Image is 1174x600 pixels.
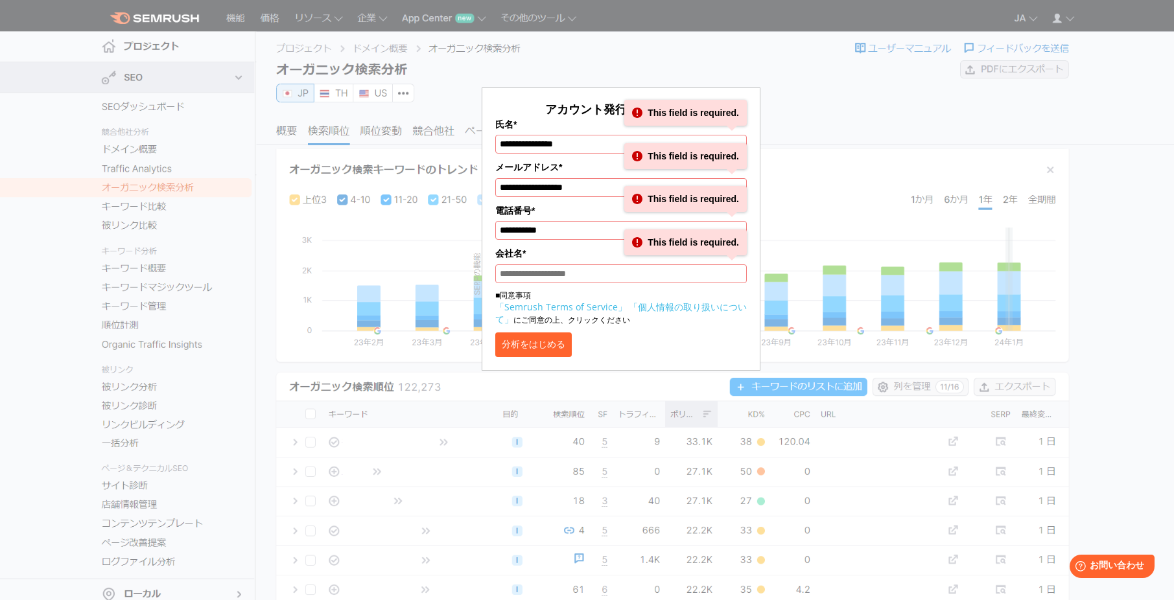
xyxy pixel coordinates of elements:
[624,143,747,169] div: This field is required.
[495,332,572,357] button: 分析をはじめる
[624,100,747,126] div: This field is required.
[624,186,747,212] div: This field is required.
[545,101,697,117] span: アカウント発行して分析する
[495,203,747,218] label: 電話番号*
[495,301,747,325] a: 「個人情報の取り扱いについて」
[624,229,747,255] div: This field is required.
[495,290,747,326] p: ■同意事項 にご同意の上、クリックください
[606,139,616,150] img: npw-badge-icon-locked.svg
[495,160,747,174] label: メールアドレス*
[495,301,627,313] a: 「Semrush Terms of Service」
[1059,549,1160,586] iframe: Help widget launcher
